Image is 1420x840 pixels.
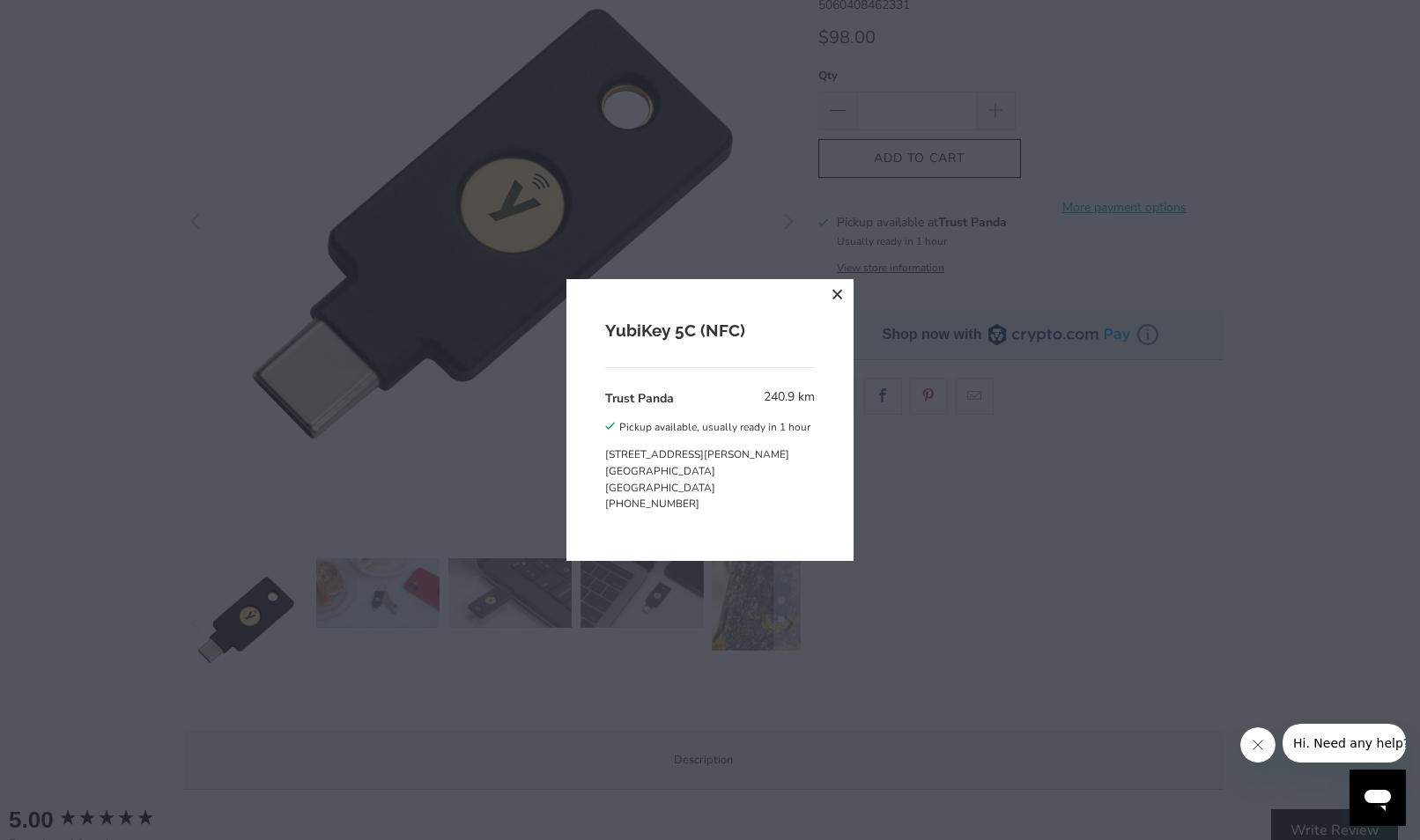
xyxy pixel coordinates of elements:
[605,446,810,497] p: [STREET_ADDRESS][PERSON_NAME] [GEOGRAPHIC_DATA] [GEOGRAPHIC_DATA]
[605,389,674,408] h3: Trust Panda
[1283,724,1406,763] iframe: Message from company
[798,388,815,405] span: km
[605,497,699,511] a: [PHONE_NUMBER]
[764,388,795,405] span: 240.9
[619,417,810,437] div: Pickup available, usually ready in 1 hour
[1350,770,1406,826] iframe: Button to launch messaging window
[605,318,815,343] h2: YubiKey 5C (NFC)
[822,279,854,311] button: close
[11,12,127,26] span: Hi. Need any help?
[1240,727,1276,763] iframe: Close message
